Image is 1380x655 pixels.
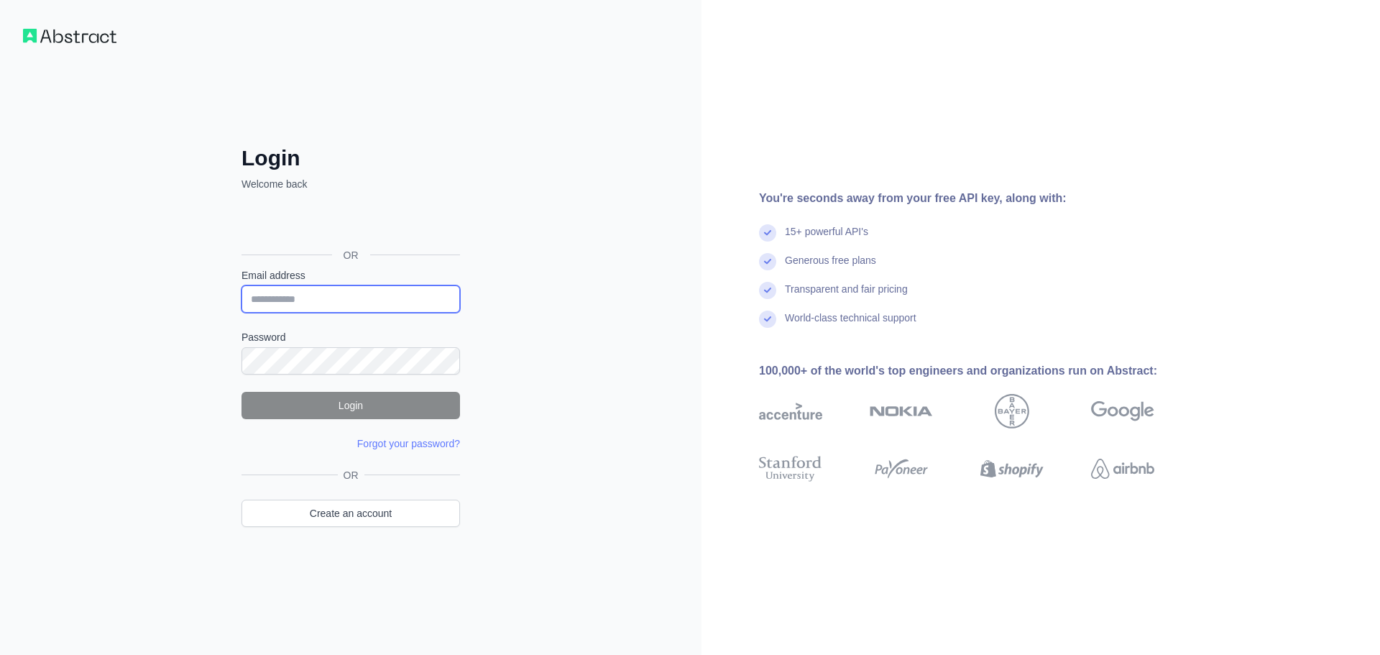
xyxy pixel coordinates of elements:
img: bayer [995,394,1029,429]
img: check mark [759,311,776,328]
img: payoneer [870,453,933,485]
span: OR [338,468,364,482]
img: accenture [759,394,822,429]
span: OR [332,248,370,262]
p: Welcome back [241,177,460,191]
a: Create an account [241,500,460,527]
img: shopify [980,453,1044,485]
img: nokia [870,394,933,429]
img: airbnb [1091,453,1154,485]
img: check mark [759,253,776,270]
label: Password [241,330,460,344]
img: check mark [759,224,776,242]
h2: Login [241,145,460,171]
button: Login [241,392,460,419]
iframe: Botón Iniciar sesión con Google [234,207,464,239]
div: 15+ powerful API's [785,224,868,253]
div: You're seconds away from your free API key, along with: [759,190,1200,207]
img: check mark [759,282,776,299]
div: 100,000+ of the world's top engineers and organizations run on Abstract: [759,362,1200,380]
img: stanford university [759,453,822,485]
div: Transparent and fair pricing [785,282,908,311]
div: Generous free plans [785,253,876,282]
img: Workflow [23,29,116,43]
div: World-class technical support [785,311,916,339]
a: Forgot your password? [357,438,460,449]
img: google [1091,394,1154,429]
label: Email address [241,268,460,283]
